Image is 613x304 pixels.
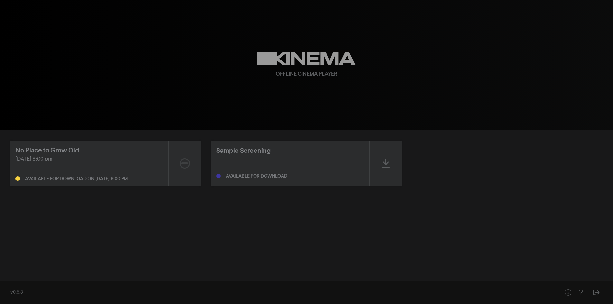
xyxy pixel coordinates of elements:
[574,286,587,299] button: Help
[10,289,549,296] div: v0.5.8
[15,155,163,163] div: [DATE] 6:00 pm
[562,286,574,299] button: Help
[276,70,337,78] div: Offline Cinema Player
[25,177,128,181] div: Available for download on [DATE] 6:00 pm
[226,174,287,179] div: Available for download
[590,286,603,299] button: Sign Out
[216,146,271,156] div: Sample Screening
[15,146,79,155] div: No Place to Grow Old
